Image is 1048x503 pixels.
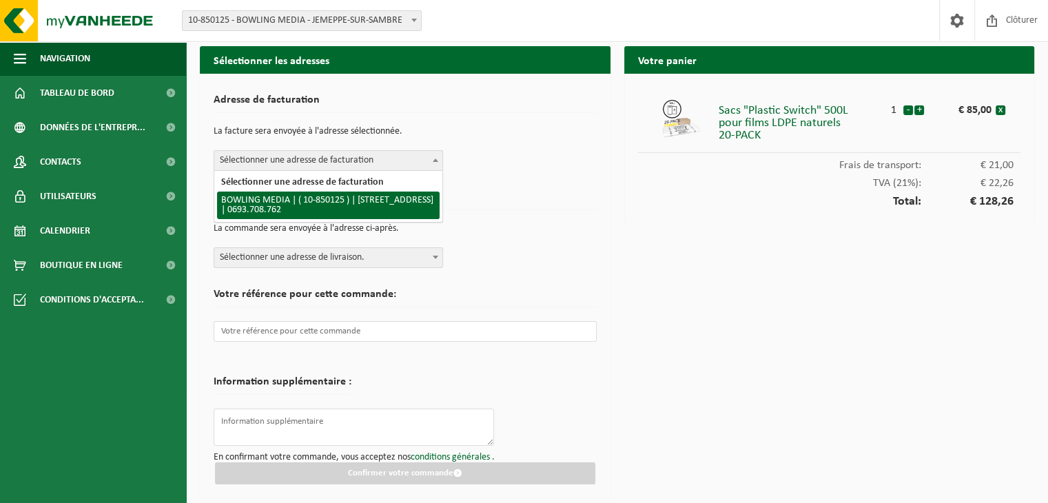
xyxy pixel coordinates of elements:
input: Votre référence pour cette commande [214,321,597,342]
span: Boutique en ligne [40,248,123,283]
span: Sélectionner une adresse de livraison. [214,247,443,268]
div: Frais de transport: [638,153,1021,171]
h2: Adresse de facturation [214,94,597,113]
span: 10-850125 - BOWLING MEDIA - JEMEPPE-SUR-SAMBRE [183,11,421,30]
span: Données de l'entrepr... [40,110,145,145]
span: Tableau de bord [40,76,114,110]
a: conditions générales . [411,452,495,462]
span: Conditions d'accepta... [40,283,144,317]
span: Sélectionner une adresse de facturation [214,151,442,170]
p: En confirmant votre commande, vous acceptez nos [214,453,597,462]
button: + [914,105,924,115]
button: x [996,105,1005,115]
h2: Sélectionner les adresses [200,46,610,73]
span: € 22,26 [921,178,1014,189]
span: Navigation [40,41,90,76]
span: Sélectionner une adresse de facturation [214,150,443,171]
div: € 85,00 [940,98,995,116]
span: Calendrier [40,214,90,248]
span: Utilisateurs [40,179,96,214]
p: La commande sera envoyée à l'adresse ci-après. [214,217,597,240]
button: Confirmer votre commande [215,462,595,484]
p: La facture sera envoyée à l'adresse sélectionnée. [214,120,597,143]
div: Total: [638,189,1021,208]
img: 01-999961 [661,98,702,139]
h2: Votre panier [624,46,1035,73]
span: € 128,26 [921,196,1014,208]
h2: Information supplémentaire : [214,376,351,395]
li: BOWLING MEDIA | ( 10-850125 ) | [STREET_ADDRESS] | 0693.708.762 [217,192,440,219]
li: Sélectionner une adresse de facturation [217,174,440,192]
div: TVA (21%): [638,171,1021,189]
span: Contacts [40,145,81,179]
button: - [903,105,913,115]
div: 1 [885,98,903,116]
span: 10-850125 - BOWLING MEDIA - JEMEPPE-SUR-SAMBRE [182,10,422,31]
div: Sacs "Plastic Switch" 500L pour films LDPE naturels 20-PACK [719,98,885,142]
h2: Votre référence pour cette commande: [214,289,597,307]
span: Sélectionner une adresse de livraison. [214,248,442,267]
span: € 21,00 [921,160,1014,171]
